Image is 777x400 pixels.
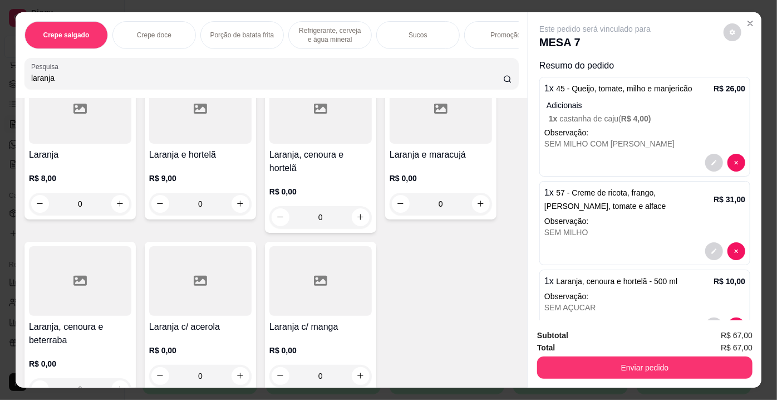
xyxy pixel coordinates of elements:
[714,194,745,205] p: R$ 31,00
[556,277,677,286] span: Laranja, cenoura e hortelã - 500 ml
[544,302,745,313] div: SEM AÇUCAR
[724,23,741,41] button: decrease-product-quantity
[544,216,745,227] p: Observação:
[549,114,559,123] span: 1 x
[31,62,62,71] label: Pesquisa
[741,14,759,32] button: Close
[721,342,753,354] span: R$ 67,00
[544,227,745,238] div: SEM MILHO
[137,31,171,40] p: Crepe doce
[544,138,745,149] div: SEM MILHO COM [PERSON_NAME]
[705,242,723,260] button: decrease-product-quantity
[149,345,252,356] p: R$ 0,00
[269,320,372,334] h4: Laranja c/ manga
[390,173,492,184] p: R$ 0,00
[409,31,427,40] p: Sucos
[544,127,745,138] p: Observação:
[714,276,745,287] p: R$ 10,00
[29,320,131,347] h4: Laranja, cenoura e beterraba
[390,148,492,162] h4: Laranja e maracujá
[721,329,753,342] span: R$ 67,00
[269,186,372,197] p: R$ 0,00
[621,114,651,123] span: R$ 4,00 )
[549,113,745,124] p: castanha de caju (
[544,291,745,302] p: Observação:
[269,345,372,356] p: R$ 0,00
[727,318,745,335] button: decrease-product-quantity
[43,31,90,40] p: Crepe salgado
[537,357,753,379] button: Enviar pedido
[210,31,274,40] p: Porção de batata frita
[31,72,503,84] input: Pesquisa
[547,100,745,111] p: Adicionais
[149,173,252,184] p: R$ 9,00
[149,148,252,162] h4: Laranja e hortelã
[544,275,677,288] p: 1 x
[727,242,745,260] button: decrease-product-quantity
[491,31,522,40] p: Promoção
[544,188,666,211] span: 57 - Creme de ricota, frango, [PERSON_NAME], tomate e alface
[539,59,750,72] p: Resumo do pedido
[29,173,131,184] p: R$ 8,00
[556,84,692,93] span: 45 - Queijo, tomate, milho e manjericão
[727,154,745,172] button: decrease-product-quantity
[29,148,131,162] h4: Laranja
[537,343,555,352] strong: Total
[539,23,651,35] p: Este pedido será vinculado para
[298,26,362,44] p: Refrigerante, cerveja e água mineral
[705,318,723,335] button: decrease-product-quantity
[537,331,568,340] strong: Subtotal
[705,154,723,172] button: decrease-product-quantity
[544,186,714,213] p: 1 x
[714,83,745,94] p: R$ 26,00
[29,358,131,369] p: R$ 0,00
[539,35,651,50] p: MESA 7
[544,82,692,95] p: 1 x
[269,148,372,175] h4: Laranja, cenoura e hortelã
[149,320,252,334] h4: Laranja c/ acerola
